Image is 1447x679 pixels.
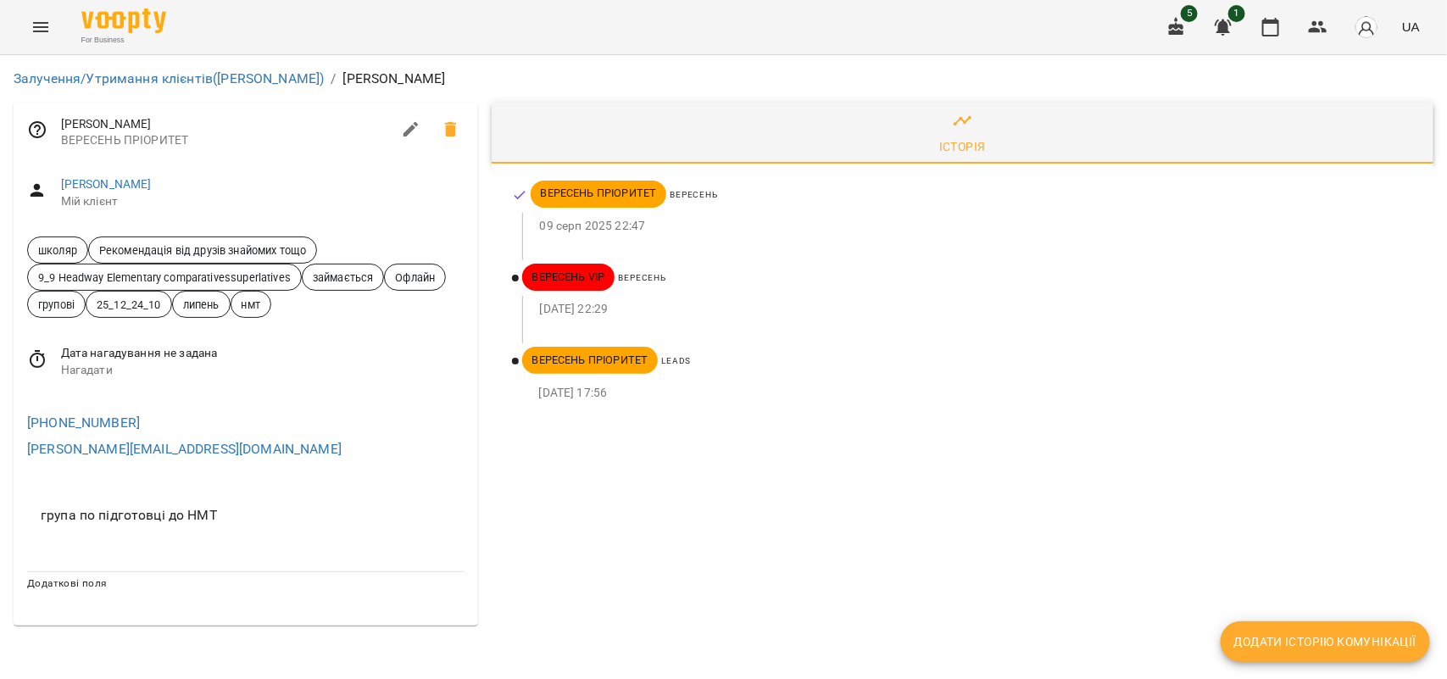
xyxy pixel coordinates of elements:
[618,273,666,282] span: ВЕРЕСЕНЬ
[1234,632,1416,652] span: Додати історію комунікації
[28,297,85,313] span: групові
[1355,15,1378,39] img: avatar_s.png
[540,301,1406,318] p: [DATE] 22:29
[61,193,465,210] span: Мій клієнт
[61,177,152,191] a: [PERSON_NAME]
[61,345,465,362] span: Дата нагадування не задана
[28,242,87,259] span: школяр
[14,69,1433,89] nav: breadcrumb
[27,441,342,457] a: [PERSON_NAME][EMAIL_ADDRESS][DOMAIN_NAME]
[20,7,61,47] button: Menu
[81,8,166,33] img: Voopty Logo
[939,136,986,157] div: Історія
[28,270,301,286] span: 9_9 Headway Elementary comparativessuperlatives
[670,190,718,199] span: ВЕРЕСЕНЬ
[1181,5,1198,22] span: 5
[14,70,324,86] a: Залучення/Утримання клієнтів([PERSON_NAME])
[81,35,166,46] span: For Business
[303,270,383,286] span: займається
[89,242,316,259] span: Рекомендація від друзів знайомих тощо
[385,270,445,286] span: Офлайн
[173,297,230,313] span: липень
[231,297,270,313] span: нмт
[1395,11,1427,42] button: UA
[1221,621,1430,662] button: Додати історію комунікації
[661,356,691,365] span: Leads
[522,353,659,368] span: ВЕРЕСЕНЬ ПРІОРИТЕТ
[61,116,391,133] span: [PERSON_NAME]
[1402,18,1420,36] span: UA
[540,218,1406,235] p: 09 серп 2025 22:47
[61,132,391,149] span: ВЕРЕСЕНЬ ПРІОРИТЕТ
[331,69,336,89] li: /
[27,577,107,589] span: Додаткові поля
[343,69,446,89] p: [PERSON_NAME]
[531,186,667,201] span: ВЕРЕСЕНЬ ПРІОРИТЕТ
[61,362,465,379] span: Нагадати
[41,505,451,526] span: група по підготовці до НМТ
[27,120,47,140] svg: Відповідальний співробітник не заданий
[539,385,1406,402] p: [DATE] 17:56
[27,415,140,431] a: [PHONE_NUMBER]
[1228,5,1245,22] span: 1
[86,297,171,313] span: 25_12_24_10
[522,270,615,285] span: ВЕРЕСЕНЬ VIP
